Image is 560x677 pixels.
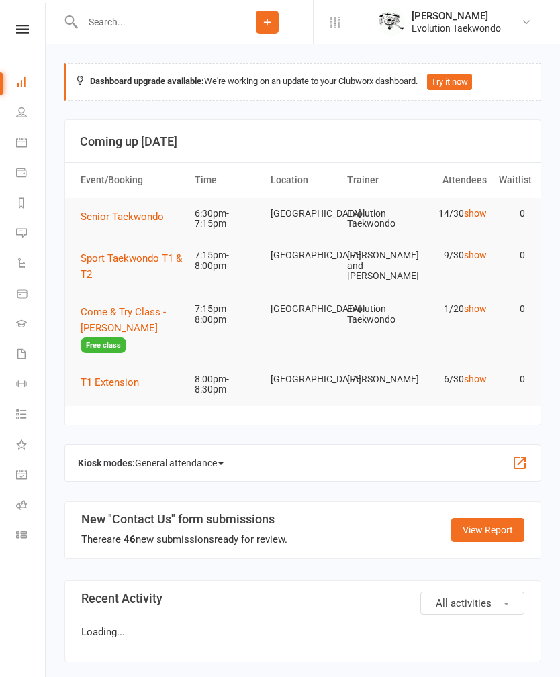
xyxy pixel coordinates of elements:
[16,68,46,99] a: Dashboard
[493,163,531,197] th: Waitlist
[81,304,183,353] button: Come & Try Class - [PERSON_NAME]Free class
[81,374,148,390] button: T1 Extension
[81,252,182,280] span: Sport Taekwondo T1 & T2
[124,533,136,545] strong: 46
[417,163,493,197] th: Attendees
[464,303,487,314] a: show
[265,240,340,271] td: [GEOGRAPHIC_DATA]
[16,159,46,189] a: Payments
[265,198,340,229] td: [GEOGRAPHIC_DATA]
[16,99,46,129] a: People
[81,376,139,388] span: T1 Extension
[341,198,417,240] td: Evolution Taekwondo
[90,76,204,86] strong: Dashboard upgrade available:
[16,491,46,521] a: Roll call kiosk mode
[265,163,340,197] th: Location
[75,163,189,197] th: Event/Booking
[16,280,46,310] a: Product Sales
[417,240,493,271] td: 9/30
[81,531,287,548] div: There are new submissions ready for review.
[80,135,526,148] h3: Coming up [DATE]
[451,518,524,542] a: View Report
[265,293,340,325] td: [GEOGRAPHIC_DATA]
[493,293,531,325] td: 0
[64,63,541,101] div: We're working on an update to your Clubworx dashboard.
[81,211,164,223] span: Senior Taekwondo
[16,461,46,491] a: General attendance kiosk mode
[189,364,265,406] td: 8:00pm-8:30pm
[420,592,524,615] button: All activities
[464,374,487,384] a: show
[464,250,487,260] a: show
[436,597,492,609] span: All activities
[81,209,173,225] button: Senior Taekwondo
[16,129,46,159] a: Calendar
[189,163,265,197] th: Time
[81,337,126,353] span: Free class
[81,306,166,334] span: Come & Try Class - [PERSON_NAME]
[81,592,524,605] h3: Recent Activity
[341,293,417,335] td: Evolution Taekwondo
[493,198,531,229] td: 0
[16,521,46,552] a: Class kiosk mode
[464,208,487,219] a: show
[78,458,135,468] strong: Kiosk modes:
[79,13,222,32] input: Search...
[16,431,46,461] a: What's New
[189,198,265,240] td: 6:30pm-7:15pm
[412,10,501,22] div: [PERSON_NAME]
[265,364,340,395] td: [GEOGRAPHIC_DATA]
[189,293,265,335] td: 7:15pm-8:00pm
[417,198,493,229] td: 14/30
[81,513,287,526] h3: New "Contact Us" form submissions
[81,250,183,282] button: Sport Taekwondo T1 & T2
[341,240,417,292] td: [PERSON_NAME] and [PERSON_NAME]
[427,74,472,90] button: Try it now
[493,240,531,271] td: 0
[412,22,501,34] div: Evolution Taekwondo
[417,293,493,325] td: 1/20
[417,364,493,395] td: 6/30
[135,452,224,474] span: General attendance
[341,364,417,395] td: [PERSON_NAME]
[81,624,524,640] p: Loading...
[378,9,405,36] img: thumb_image1604702925.png
[189,240,265,282] td: 7:15pm-8:00pm
[341,163,417,197] th: Trainer
[493,364,531,395] td: 0
[16,189,46,219] a: Reports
